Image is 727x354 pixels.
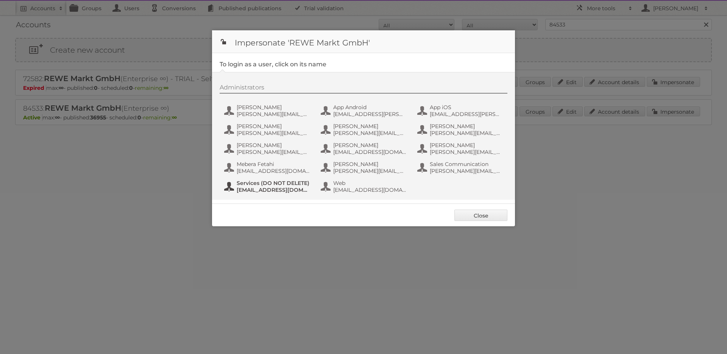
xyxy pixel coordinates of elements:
button: [PERSON_NAME] [PERSON_NAME][EMAIL_ADDRESS][PERSON_NAME][DOMAIN_NAME] [223,122,312,137]
span: Mebera Fetahi [237,161,310,168]
legend: To login as a user, click on its name [220,61,326,68]
h1: Impersonate 'REWE Markt GmbH' [212,30,515,53]
span: [PERSON_NAME] [430,142,503,149]
span: [PERSON_NAME][EMAIL_ADDRESS][PERSON_NAME][DOMAIN_NAME] [430,130,503,136]
span: [PERSON_NAME] [333,123,407,130]
button: [PERSON_NAME] [EMAIL_ADDRESS][DOMAIN_NAME] [320,141,409,156]
span: [PERSON_NAME][EMAIL_ADDRESS][DOMAIN_NAME] [333,168,407,174]
span: [EMAIL_ADDRESS][PERSON_NAME][DOMAIN_NAME] [430,111,503,117]
a: Close [454,210,507,221]
button: [PERSON_NAME] [PERSON_NAME][EMAIL_ADDRESS][PERSON_NAME][DOMAIN_NAME] [417,141,505,156]
span: Sales Communication [430,161,503,168]
button: Services (DO NOT DELETE) [EMAIL_ADDRESS][DOMAIN_NAME] [223,179,312,194]
button: [PERSON_NAME] [PERSON_NAME][EMAIL_ADDRESS][PERSON_NAME][DOMAIN_NAME] [223,103,312,118]
span: [PERSON_NAME][EMAIL_ADDRESS][PERSON_NAME][DOMAIN_NAME] [333,130,407,136]
span: [PERSON_NAME][EMAIL_ADDRESS][DOMAIN_NAME] [237,149,310,155]
button: Mebera Fetahi [EMAIL_ADDRESS][DOMAIN_NAME] [223,160,312,175]
button: [PERSON_NAME] [PERSON_NAME][EMAIL_ADDRESS][DOMAIN_NAME] [320,160,409,175]
button: App Android [EMAIL_ADDRESS][PERSON_NAME][DOMAIN_NAME] [320,103,409,118]
span: App iOS [430,104,503,111]
span: [PERSON_NAME][EMAIL_ADDRESS][PERSON_NAME][DOMAIN_NAME] [237,111,310,117]
span: [EMAIL_ADDRESS][DOMAIN_NAME] [333,149,407,155]
span: [EMAIL_ADDRESS][PERSON_NAME][DOMAIN_NAME] [333,111,407,117]
button: App iOS [EMAIL_ADDRESS][PERSON_NAME][DOMAIN_NAME] [417,103,505,118]
span: Services (DO NOT DELETE) [237,180,310,186]
span: [PERSON_NAME][EMAIL_ADDRESS][PERSON_NAME][DOMAIN_NAME] [430,168,503,174]
span: [PERSON_NAME] [333,142,407,149]
div: Administrators [220,84,507,94]
span: [PERSON_NAME] [237,142,310,149]
span: Web [333,180,407,186]
button: [PERSON_NAME] [PERSON_NAME][EMAIL_ADDRESS][PERSON_NAME][DOMAIN_NAME] [320,122,409,137]
span: [PERSON_NAME] [237,123,310,130]
span: [PERSON_NAME][EMAIL_ADDRESS][PERSON_NAME][DOMAIN_NAME] [430,149,503,155]
button: [PERSON_NAME] [PERSON_NAME][EMAIL_ADDRESS][PERSON_NAME][DOMAIN_NAME] [417,122,505,137]
span: [EMAIL_ADDRESS][DOMAIN_NAME] [333,186,407,193]
span: [PERSON_NAME] [237,104,310,111]
span: [PERSON_NAME] [430,123,503,130]
span: App Android [333,104,407,111]
button: Sales Communication [PERSON_NAME][EMAIL_ADDRESS][PERSON_NAME][DOMAIN_NAME] [417,160,505,175]
span: [EMAIL_ADDRESS][DOMAIN_NAME] [237,186,310,193]
span: [EMAIL_ADDRESS][DOMAIN_NAME] [237,168,310,174]
span: [PERSON_NAME][EMAIL_ADDRESS][PERSON_NAME][DOMAIN_NAME] [237,130,310,136]
button: Web [EMAIL_ADDRESS][DOMAIN_NAME] [320,179,409,194]
button: [PERSON_NAME] [PERSON_NAME][EMAIL_ADDRESS][DOMAIN_NAME] [223,141,312,156]
span: [PERSON_NAME] [333,161,407,168]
